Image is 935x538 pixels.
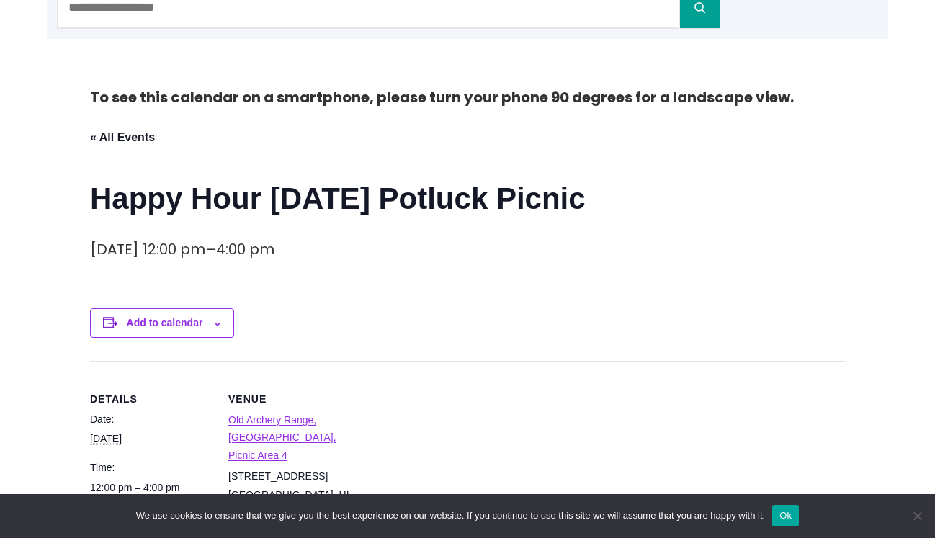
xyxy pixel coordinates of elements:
div: 2025-09-01 [90,479,211,497]
abbr: Hawaii [339,489,349,501]
strong: To see this calendar on a smartphone, please turn your phone 90 degrees for a landscape view. [90,87,794,107]
a: « All Events [90,131,155,143]
span: We use cookies to ensure that we give you the best experience on our website. If you continue to ... [136,508,765,523]
button: View links to add events to your calendar [127,317,203,328]
iframe: Venue location map [367,385,519,537]
button: Ok [772,505,799,526]
dt: Time: [90,459,211,476]
span: [GEOGRAPHIC_DATA] [228,489,334,501]
span: [DATE] 12:00 pm [90,239,205,259]
abbr: 2025-09-01 [90,433,122,444]
h2: Venue [228,393,349,405]
span: No [910,508,924,523]
h2: Details [90,393,211,405]
h1: Happy Hour [DATE] Potluck Picnic [90,178,845,220]
a: Old Archery Range, [GEOGRAPHIC_DATA], Picnic Area 4 [228,414,336,461]
div: – [90,237,274,262]
dt: Date: [90,411,211,428]
span: [STREET_ADDRESS] [228,470,328,482]
span: 4:00 pm [216,239,274,259]
span: , [334,489,336,501]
